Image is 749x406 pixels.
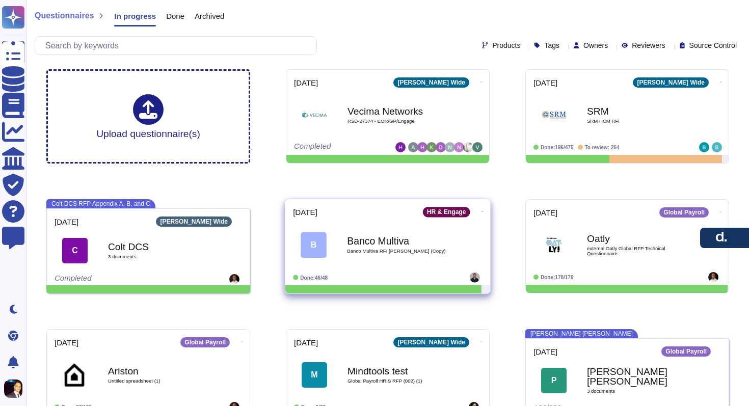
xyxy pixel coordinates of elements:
[417,142,427,152] img: user
[463,142,473,152] img: user
[96,94,200,139] div: Upload questionnaire(s)
[525,329,638,338] span: [PERSON_NAME] [PERSON_NAME]
[108,254,210,259] span: 3 document s
[302,362,327,388] div: M
[423,207,470,217] div: HR & Engage
[301,232,327,258] div: B
[541,232,567,258] img: Logo
[40,37,316,55] input: Search by keywords
[408,142,418,152] img: user
[55,218,78,226] span: [DATE]
[699,142,709,152] img: user
[4,380,22,398] img: user
[55,339,78,346] span: [DATE]
[661,346,711,357] div: Global Payroll
[393,77,469,88] div: [PERSON_NAME] Wide
[180,337,230,347] div: Global Payroll
[114,12,156,20] span: In progress
[108,378,210,384] span: Untitled spreadsheet (1)
[585,145,620,150] span: To review: 264
[156,216,232,227] div: [PERSON_NAME] Wide
[347,366,449,376] b: Mindtools test
[445,142,455,152] img: user
[533,209,557,216] span: [DATE]
[541,368,567,393] div: P
[689,42,737,49] span: Source Control
[587,106,689,116] b: SRM
[302,102,327,128] img: Logo
[294,339,318,346] span: [DATE]
[633,77,709,88] div: [PERSON_NAME] Wide
[583,42,608,49] span: Owners
[293,208,317,216] span: [DATE]
[347,236,450,246] b: Banco Multiva
[62,362,88,388] img: Logo
[229,274,239,284] img: user
[395,142,406,152] img: user
[108,366,210,376] b: Ariston
[2,377,30,400] button: user
[62,238,88,263] div: C
[470,273,480,283] img: user
[587,389,689,394] span: 3 document s
[294,142,395,152] div: Completed
[541,102,567,128] img: Logo
[541,275,574,280] span: Done: 178/179
[347,378,449,384] span: Global Payroll HRIS RFP (002) (1)
[347,106,449,116] b: Vecima Networks
[632,42,665,49] span: Reviewers
[454,142,464,152] img: user
[533,348,557,356] span: [DATE]
[436,142,446,152] img: user
[541,145,574,150] span: Done: 196/475
[35,12,94,20] span: Questionnaires
[587,246,689,256] span: external Oatly Global RFP Technical Questionnaire
[166,12,184,20] span: Done
[712,142,722,152] img: user
[587,119,689,124] span: SRM HCM RFI
[472,142,483,152] img: user
[46,199,155,208] span: Colt DCS RFP Appendix A, B, and C
[492,42,520,49] span: Products
[300,275,328,280] span: Done: 46/48
[708,272,718,282] img: user
[533,79,557,87] span: [DATE]
[347,119,449,124] span: RSD-27374 - EOR/GP/Engage
[393,337,469,347] div: [PERSON_NAME] Wide
[426,142,437,152] img: user
[347,249,450,254] span: Banco Multiva RFI [PERSON_NAME] (Copy)
[294,79,318,87] span: [DATE]
[55,274,92,282] span: Completed
[195,12,224,20] span: Archived
[544,42,559,49] span: Tags
[108,242,210,252] b: Colt DCS
[659,207,709,218] div: Global Payroll
[587,234,689,243] b: Oatly
[587,367,689,386] b: [PERSON_NAME] [PERSON_NAME]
